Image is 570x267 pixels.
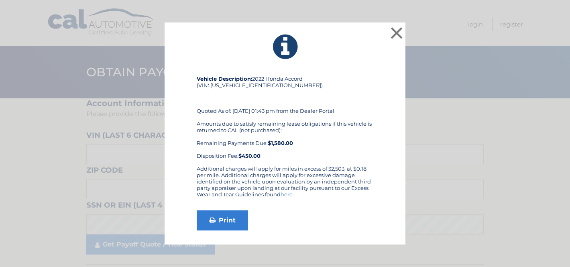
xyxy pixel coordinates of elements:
div: 2022 Honda Accord (VIN: [US_VEHICLE_IDENTIFICATION_NUMBER]) Quoted As of: [DATE] 01:43 pm from th... [197,75,373,165]
b: $1,580.00 [268,140,293,146]
strong: Vehicle Description: [197,75,252,82]
div: Additional charges will apply for miles in excess of 32,503, at $0.18 per mile. Additional charge... [197,165,373,204]
a: here [281,191,293,198]
strong: $450.00 [238,153,261,159]
button: × [389,25,405,41]
div: Amounts due to satisfy remaining lease obligations if this vehicle is returned to CAL (not purcha... [197,120,373,159]
a: Print [197,210,248,230]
